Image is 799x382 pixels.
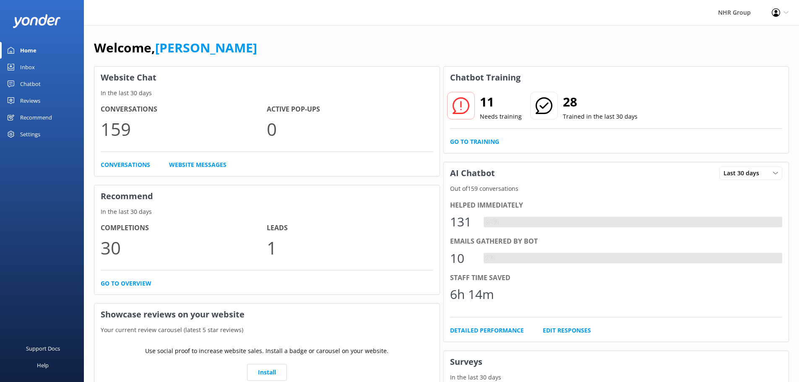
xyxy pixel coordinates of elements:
[480,92,522,112] h2: 11
[101,115,267,143] p: 159
[543,326,591,335] a: Edit Responses
[450,273,783,283] div: Staff time saved
[94,67,440,88] h3: Website Chat
[563,112,638,121] p: Trained in the last 30 days
[169,160,226,169] a: Website Messages
[145,346,388,356] p: Use social proof to increase website sales. Install a badge or carousel on your website.
[450,212,475,232] div: 131
[26,340,60,357] div: Support Docs
[563,92,638,112] h2: 28
[20,126,40,143] div: Settings
[450,284,494,304] div: 6h 14m
[444,373,789,382] p: In the last 30 days
[267,234,433,262] p: 1
[101,104,267,115] h4: Conversations
[155,39,257,56] a: [PERSON_NAME]
[20,109,52,126] div: Recommend
[724,169,764,178] span: Last 30 days
[20,92,40,109] div: Reviews
[94,88,440,98] p: In the last 30 days
[450,326,524,335] a: Detailed Performance
[247,364,287,381] a: Install
[20,59,35,75] div: Inbox
[267,115,433,143] p: 0
[480,112,522,121] p: Needs training
[101,279,151,288] a: Go to overview
[37,357,49,374] div: Help
[484,217,501,228] div: 82%
[267,104,433,115] h4: Active Pop-ups
[20,42,36,59] div: Home
[94,38,257,58] h1: Welcome,
[450,248,475,268] div: 10
[13,14,61,28] img: yonder-white-logo.png
[450,137,499,146] a: Go to Training
[444,351,789,373] h3: Surveys
[94,325,440,335] p: Your current review carousel (latest 5 star reviews)
[444,184,789,193] p: Out of 159 conversations
[94,185,440,207] h3: Recommend
[484,253,497,264] div: 6%
[267,223,433,234] h4: Leads
[94,304,440,325] h3: Showcase reviews on your website
[101,160,150,169] a: Conversations
[444,162,501,184] h3: AI Chatbot
[444,67,527,88] h3: Chatbot Training
[20,75,41,92] div: Chatbot
[450,200,783,211] div: Helped immediately
[94,207,440,216] p: In the last 30 days
[450,236,783,247] div: Emails gathered by bot
[101,223,267,234] h4: Completions
[101,234,267,262] p: 30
